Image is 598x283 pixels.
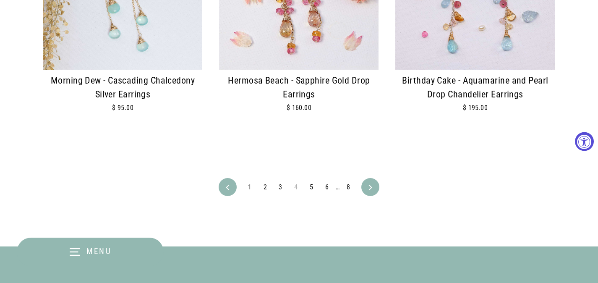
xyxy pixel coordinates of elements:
button: Menu [17,238,164,266]
span: $ 195.00 [463,104,488,112]
a: 3 [274,181,287,194]
span: $ 160.00 [287,104,312,112]
a: 1 [243,181,256,194]
div: Hermosa Beach - Sapphire Gold Drop Earrings [219,74,379,102]
span: … [336,184,339,191]
span: Menu [86,246,112,256]
div: Morning Dew - Cascading Chalcedony Silver Earrings [43,74,203,102]
button: Accessibility Widget, click to open [575,132,594,151]
a: 6 [320,181,334,194]
span: $ 95.00 [112,104,133,112]
div: Birthday Cake - Aquamarine and Pearl Drop Chandelier Earrings [395,74,555,102]
a: 5 [305,181,318,194]
a: 8 [342,181,355,194]
span: 4 [289,181,303,194]
a: 2 [259,181,272,194]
